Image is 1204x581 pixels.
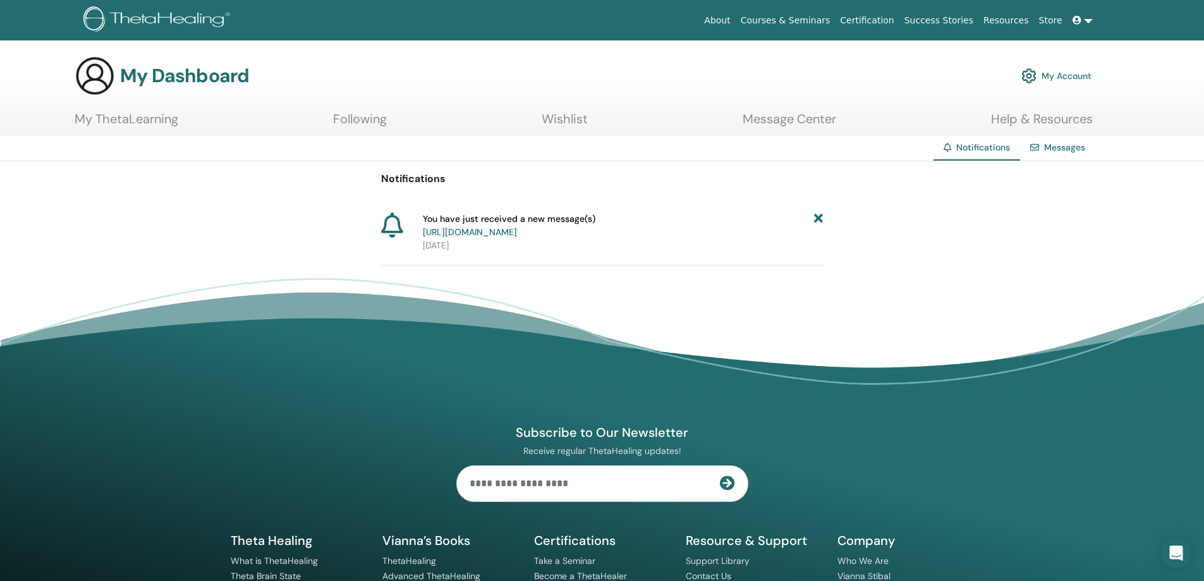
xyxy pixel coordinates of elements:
[75,56,115,96] img: generic-user-icon.jpg
[699,9,735,32] a: About
[837,532,974,549] h5: Company
[423,212,595,239] span: You have just received a new message(s)
[1021,65,1037,87] img: cog.svg
[456,445,748,456] p: Receive regular ThetaHealing updates!
[956,142,1010,153] span: Notifications
[1044,142,1085,153] a: Messages
[1034,9,1067,32] a: Store
[75,111,178,136] a: My ThetaLearning
[423,239,824,252] p: [DATE]
[991,111,1093,136] a: Help & Resources
[120,64,249,87] h3: My Dashboard
[686,555,750,566] a: Support Library
[333,111,387,136] a: Following
[456,424,748,441] h4: Subscribe to Our Newsletter
[835,9,899,32] a: Certification
[381,171,824,187] p: Notifications
[534,532,671,549] h5: Certifications
[837,555,889,566] a: Who We Are
[736,9,836,32] a: Courses & Seminars
[534,555,595,566] a: Take a Seminar
[743,111,836,136] a: Message Center
[1161,538,1191,568] div: Open Intercom Messenger
[382,555,436,566] a: ThetaHealing
[542,111,588,136] a: Wishlist
[1021,62,1092,90] a: My Account
[899,9,978,32] a: Success Stories
[423,226,517,238] a: [URL][DOMAIN_NAME]
[231,532,367,549] h5: Theta Healing
[686,532,822,549] h5: Resource & Support
[231,555,318,566] a: What is ThetaHealing
[382,532,519,549] h5: Vianna’s Books
[83,6,234,35] img: logo.png
[978,9,1034,32] a: Resources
